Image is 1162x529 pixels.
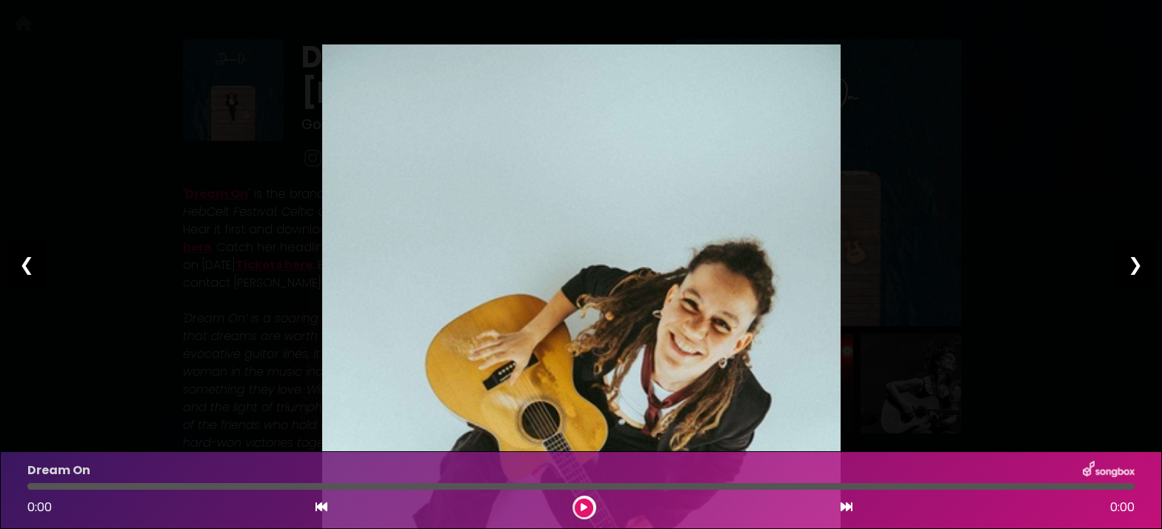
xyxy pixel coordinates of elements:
[27,462,90,479] p: Dream On
[27,499,52,516] span: 0:00
[1110,499,1135,516] span: 0:00
[1116,239,1155,290] div: ❯
[7,239,46,290] div: ❮
[1083,461,1135,480] img: songbox-logo-white.png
